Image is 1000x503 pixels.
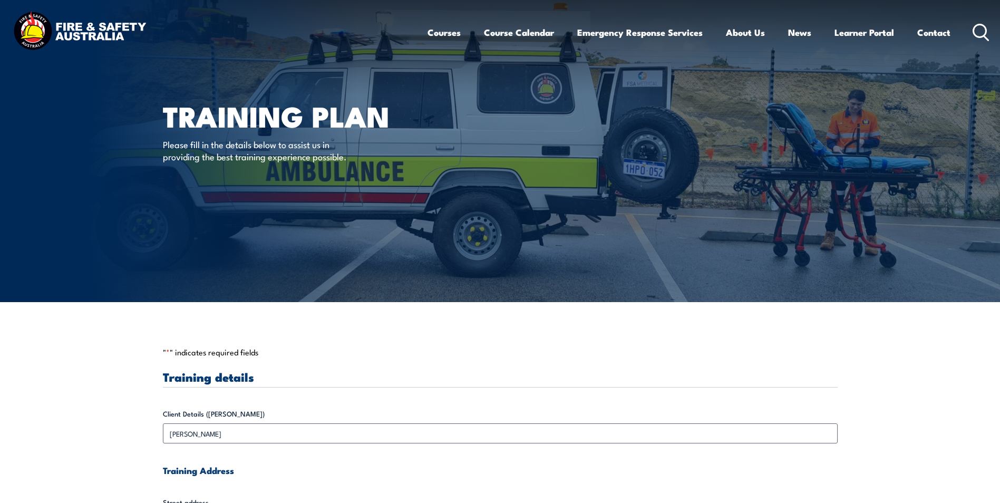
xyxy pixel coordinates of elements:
[484,18,554,46] a: Course Calendar
[917,18,950,46] a: Contact
[163,103,423,128] h1: Training plan
[163,465,838,476] h4: Training Address
[163,138,355,163] p: Please fill in the details below to assist us in providing the best training experience possible.
[726,18,765,46] a: About Us
[163,347,838,357] p: " " indicates required fields
[163,371,838,383] h3: Training details
[428,18,461,46] a: Courses
[788,18,811,46] a: News
[577,18,703,46] a: Emergency Response Services
[163,409,838,419] label: Client Details ([PERSON_NAME])
[834,18,894,46] a: Learner Portal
